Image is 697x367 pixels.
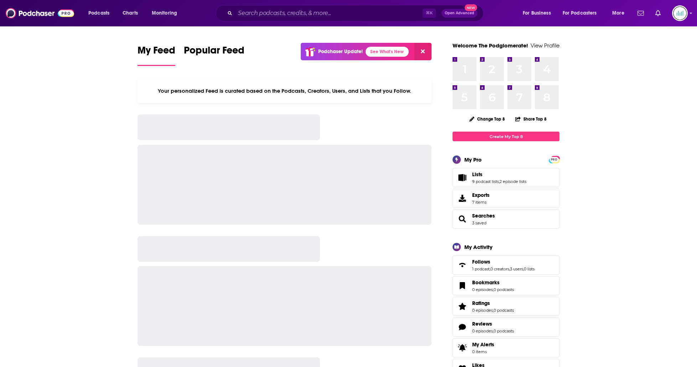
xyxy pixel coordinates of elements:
[518,7,560,19] button: open menu
[494,308,514,313] a: 0 podcasts
[453,132,559,141] a: Create My Top 8
[472,171,482,178] span: Lists
[472,287,493,292] a: 0 episodes
[515,112,547,126] button: Share Top 8
[652,7,664,19] a: Show notifications dropdown
[138,44,175,66] a: My Feed
[523,8,551,18] span: For Business
[83,7,119,19] button: open menu
[455,343,469,353] span: My Alerts
[472,300,490,306] span: Ratings
[455,193,469,203] span: Exports
[472,321,514,327] a: Reviews
[147,7,186,19] button: open menu
[499,179,500,184] span: ,
[607,7,633,19] button: open menu
[88,8,109,18] span: Podcasts
[465,4,477,11] span: New
[472,259,535,265] a: Follows
[423,9,436,18] span: ⌘ K
[472,192,490,198] span: Exports
[453,255,559,275] span: Follows
[472,279,500,286] span: Bookmarks
[138,79,432,103] div: Your personalized Feed is curated based on the Podcasts, Creators, Users, and Lists that you Follow.
[453,209,559,229] span: Searches
[490,266,509,271] a: 0 creators
[184,44,244,61] span: Popular Feed
[472,220,486,225] a: 3 saved
[453,189,559,208] a: Exports
[563,8,597,18] span: For Podcasters
[445,11,474,15] span: Open Advanced
[464,244,492,250] div: My Activity
[672,5,688,21] span: Logged in as podglomerate
[152,8,177,18] span: Monitoring
[672,5,688,21] button: Show profile menu
[455,322,469,332] a: Reviews
[118,7,142,19] a: Charts
[472,321,492,327] span: Reviews
[472,259,490,265] span: Follows
[453,297,559,316] span: Ratings
[531,42,559,49] a: View Profile
[472,341,494,348] span: My Alerts
[453,276,559,295] span: Bookmarks
[318,49,363,55] p: Podchaser Update!
[472,171,526,178] a: Lists
[472,308,493,313] a: 0 episodes
[455,260,469,270] a: Follows
[6,6,74,20] img: Podchaser - Follow, Share and Rate Podcasts
[235,7,423,19] input: Search podcasts, credits, & more...
[455,214,469,224] a: Searches
[550,157,558,162] a: PRO
[472,213,495,219] a: Searches
[366,47,409,57] a: See What's New
[472,349,494,354] span: 0 items
[472,279,514,286] a: Bookmarks
[550,157,558,162] span: PRO
[509,266,510,271] span: ,
[494,328,514,333] a: 0 podcasts
[222,5,490,21] div: Search podcasts, credits, & more...
[612,8,624,18] span: More
[472,200,490,205] span: 7 items
[472,300,514,306] a: Ratings
[123,8,138,18] span: Charts
[453,317,559,337] span: Reviews
[453,338,559,357] a: My Alerts
[465,114,509,123] button: Change Top 8
[455,281,469,291] a: Bookmarks
[184,44,244,66] a: Popular Feed
[635,7,647,19] a: Show notifications dropdown
[494,287,514,292] a: 0 podcasts
[464,156,482,163] div: My Pro
[455,173,469,183] a: Lists
[558,7,607,19] button: open menu
[442,9,477,17] button: Open AdvancedNew
[472,179,499,184] a: 9 podcast lists
[472,328,493,333] a: 0 episodes
[510,266,523,271] a: 3 users
[523,266,524,271] span: ,
[138,44,175,61] span: My Feed
[453,42,528,49] a: Welcome The Podglomerate!
[455,301,469,311] a: Ratings
[453,168,559,187] span: Lists
[672,5,688,21] img: User Profile
[524,266,535,271] a: 0 lists
[500,179,526,184] a: 2 episode lists
[472,266,490,271] a: 1 podcast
